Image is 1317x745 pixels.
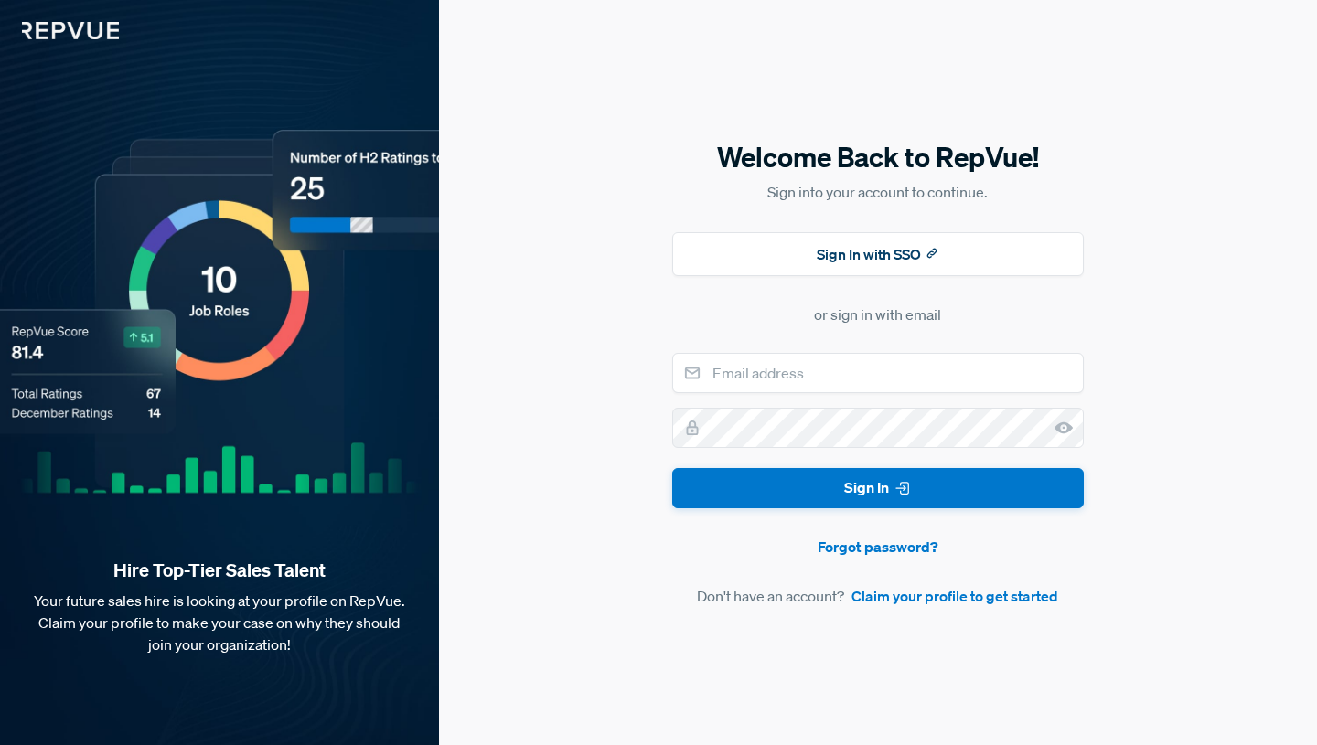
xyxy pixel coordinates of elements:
a: Claim your profile to get started [851,585,1058,607]
div: or sign in with email [814,303,941,325]
button: Sign In with SSO [672,232,1084,276]
h5: Welcome Back to RepVue! [672,138,1084,176]
strong: Hire Top-Tier Sales Talent [29,559,410,582]
p: Your future sales hire is looking at your profile on RepVue. Claim your profile to make your case... [29,590,410,655]
a: Forgot password? [672,536,1084,558]
input: Email address [672,353,1084,393]
button: Sign In [672,468,1084,509]
article: Don't have an account? [672,585,1084,607]
p: Sign into your account to continue. [672,181,1084,203]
